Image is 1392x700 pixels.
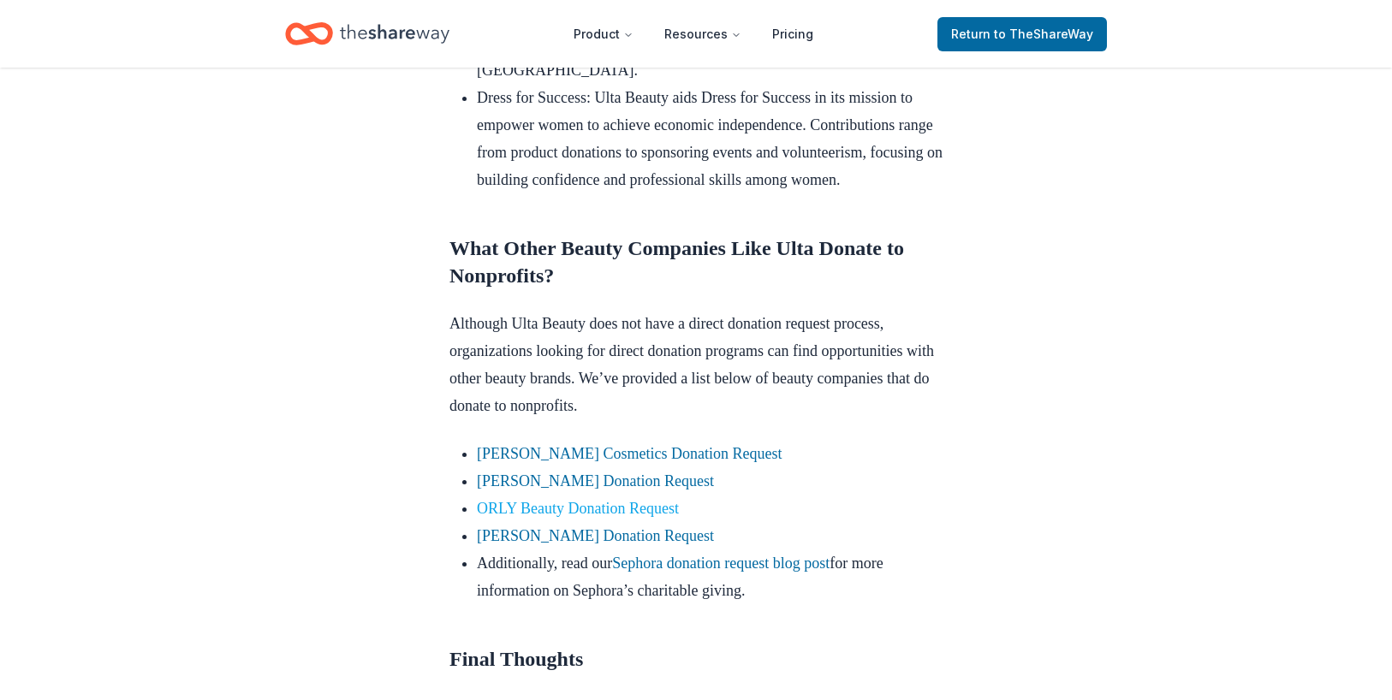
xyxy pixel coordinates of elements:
[651,17,755,51] button: Resources
[449,645,943,673] h2: Final Thoughts
[951,24,1093,44] span: Return
[449,310,943,419] p: Although Ulta Beauty does not have a direct donation request process, organizations looking for d...
[477,500,679,517] a: ORLY Beauty Donation Request
[477,527,714,544] a: [PERSON_NAME] Donation Request
[477,472,714,489] a: [PERSON_NAME] Donation Request
[477,84,943,193] li: Dress for Success: Ulta Beauty aids Dress for Success in its mission to empower women to achieve ...
[285,14,449,54] a: Home
[994,27,1093,41] span: to TheShareWay
[560,14,827,54] nav: Main
[937,17,1107,51] a: Returnto TheShareWay
[449,234,943,289] h2: What Other Beauty Companies Like Ulta Donate to Nonprofits?
[477,445,782,462] a: [PERSON_NAME] Cosmetics Donation Request
[560,17,647,51] button: Product
[477,549,943,604] li: Additionally, read our for more information on Sephora’s charitable giving.
[612,555,830,572] a: Sephora donation request blog post
[758,17,827,51] a: Pricing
